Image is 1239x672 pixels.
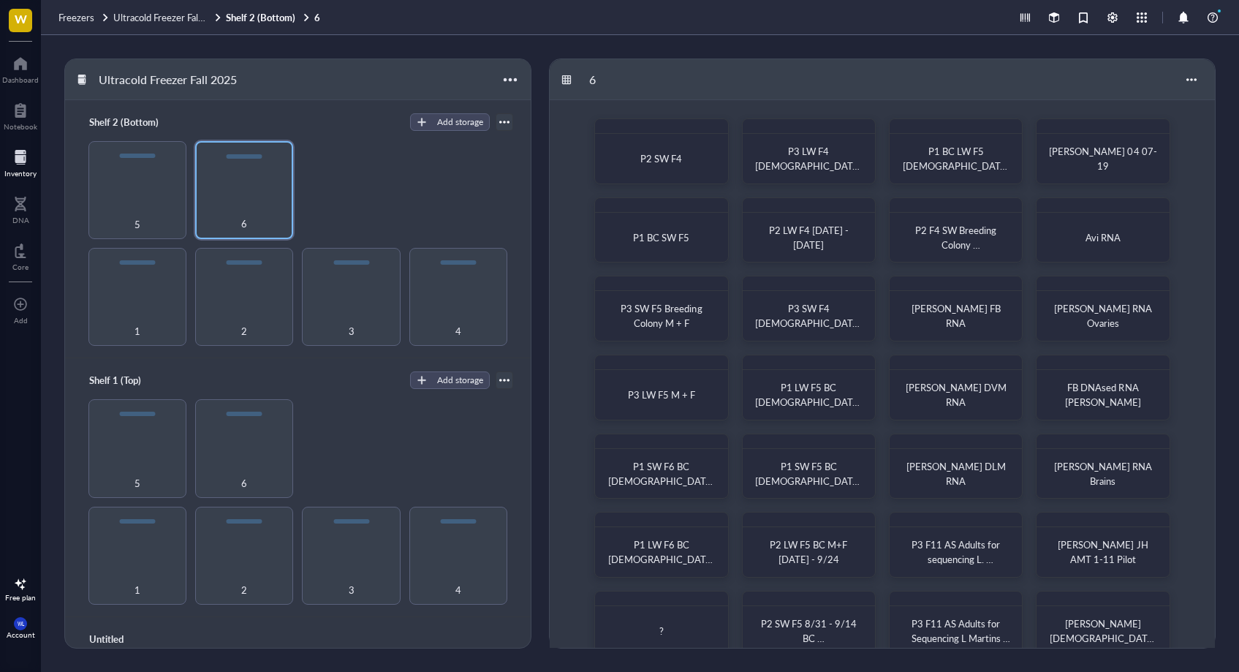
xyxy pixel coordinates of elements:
[4,169,37,178] div: Inventory
[1050,616,1159,660] span: [PERSON_NAME] [DEMOGRAPHIC_DATA] 12-25
[455,323,461,339] span: 4
[608,537,717,595] span: P1 LW F6 BC [DEMOGRAPHIC_DATA] + [DEMOGRAPHIC_DATA]
[410,113,490,131] button: Add storage
[1054,301,1154,330] span: [PERSON_NAME] RNA Ovaries
[4,146,37,178] a: Inventory
[903,223,1009,266] span: P2 F4 SW Breeding Colony [DEMOGRAPHIC_DATA]
[640,151,682,165] span: P2 SW F4
[437,116,483,129] div: Add storage
[583,67,670,92] div: 6
[906,380,1009,409] span: [PERSON_NAME] DVM RNA
[608,459,717,517] span: P1 SW F6 BC [DEMOGRAPHIC_DATA] + [DEMOGRAPHIC_DATA]
[1065,380,1141,409] span: FB DNAsed RNA [PERSON_NAME]
[755,144,864,216] span: P3 LW F4 [DEMOGRAPHIC_DATA] + [DEMOGRAPHIC_DATA] BC 7/6 - 7/20
[7,630,35,639] div: Account
[906,459,1008,488] span: [PERSON_NAME] DLM RNA
[755,380,864,423] span: P1 LW F5 BC [DEMOGRAPHIC_DATA] n=34
[17,621,23,627] span: WL
[226,11,323,24] a: Shelf 2 (Bottom)6
[12,239,29,271] a: Core
[1054,459,1154,488] span: [PERSON_NAME] RNA Brains
[908,537,1006,595] span: P3 F11 AS Adults for sequencing L. [PERSON_NAME] Line [DATE]
[241,475,247,491] span: 6
[15,10,27,28] span: W
[1085,230,1121,244] span: Avi RNA
[912,301,1003,330] span: [PERSON_NAME] FB RNA
[241,582,247,598] span: 2
[92,67,243,92] div: Ultracold Freezer Fall 2025
[58,10,94,24] span: Freezers
[241,216,247,232] span: 6
[14,316,28,325] div: Add
[4,99,37,131] a: Notebook
[769,223,851,252] span: P2 LW F4 [DATE] - [DATE]
[410,371,490,389] button: Add storage
[241,323,247,339] span: 2
[58,11,110,24] a: Freezers
[659,624,664,638] span: ?
[12,216,29,224] div: DNA
[455,582,461,598] span: 4
[83,112,170,132] div: Shelf 2 (Bottom)
[628,388,695,401] span: P3 LW F5 M + F
[83,629,170,649] div: Untitled
[437,374,483,387] div: Add storage
[2,75,39,84] div: Dashboard
[349,323,355,339] span: 3
[113,10,226,24] span: Ultracold Freezer Fall 2025
[755,301,864,374] span: P3 SW F4 [DEMOGRAPHIC_DATA] + [DEMOGRAPHIC_DATA] BC 7/6 - 7/20
[134,216,140,233] span: 5
[113,11,223,24] a: Ultracold Freezer Fall 2025
[621,301,704,330] span: P3 SW F5 Breeding Colony M + F
[633,230,689,244] span: P1 BC SW F5
[134,582,140,598] span: 1
[1058,537,1150,566] span: [PERSON_NAME] JH AMT 1-11 Pilot
[1049,144,1156,173] span: [PERSON_NAME] 04 07-19
[83,370,170,390] div: Shelf 1 (Top)
[903,144,1012,202] span: P1 BC LW F5 [DEMOGRAPHIC_DATA] + [DEMOGRAPHIC_DATA]
[770,537,849,566] span: P2 LW F5 BC M+F [DATE] - 9/24
[134,475,140,491] span: 5
[755,459,864,532] span: P1 SW F5 BC [DEMOGRAPHIC_DATA] + [DEMOGRAPHIC_DATA] n=75
[134,323,140,339] span: 1
[12,263,29,271] div: Core
[349,582,355,598] span: 3
[2,52,39,84] a: Dashboard
[4,122,37,131] div: Notebook
[12,192,29,224] a: DNA
[912,616,1010,660] span: P3 F11 AS Adults for Sequencing L Martins [DATE] SW Line
[5,593,36,602] div: Free plan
